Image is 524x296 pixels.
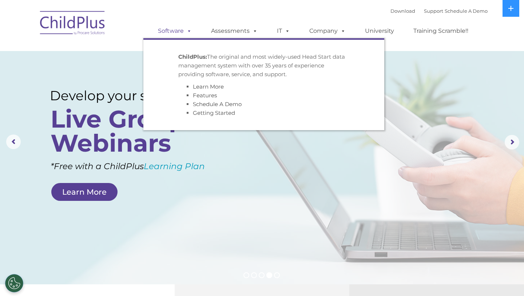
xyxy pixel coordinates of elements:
[424,8,443,14] a: Support
[193,83,224,90] a: Learn More
[302,24,353,38] a: Company
[193,92,217,99] a: Features
[390,8,415,14] a: Download
[50,88,223,104] rs-layer: Develop your skills with
[193,109,235,116] a: Getting Started
[204,24,265,38] a: Assessments
[151,24,199,38] a: Software
[270,24,297,38] a: IT
[178,53,207,60] strong: ChildPlus:
[358,24,401,38] a: University
[101,78,132,83] span: Phone number
[144,161,205,171] a: Learning Plan
[390,8,488,14] font: |
[51,183,118,201] a: Learn More
[51,107,221,155] rs-layer: Live Group Webinars
[406,24,476,38] a: Training Scramble!!
[101,48,123,54] span: Last name
[445,8,488,14] a: Schedule A Demo
[193,101,242,108] a: Schedule A Demo
[36,6,109,42] img: ChildPlus by Procare Solutions
[178,52,349,79] p: The original and most widely-used Head Start data management system with over 35 years of experie...
[5,274,23,292] button: Cookies Settings
[51,159,236,174] rs-layer: *Free with a ChildPlus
